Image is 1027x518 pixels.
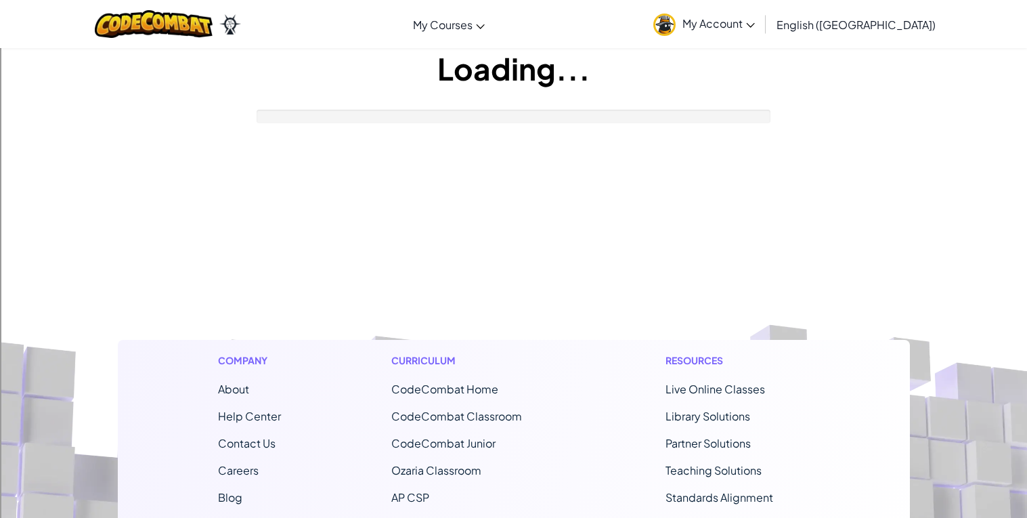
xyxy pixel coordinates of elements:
img: CodeCombat logo [95,10,213,38]
a: My Courses [406,6,491,43]
a: My Account [647,3,762,45]
img: Ozaria [219,14,241,35]
a: English ([GEOGRAPHIC_DATA]) [770,6,942,43]
img: avatar [653,14,676,36]
span: English ([GEOGRAPHIC_DATA]) [777,18,936,32]
span: My Courses [413,18,473,32]
span: My Account [682,16,755,30]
